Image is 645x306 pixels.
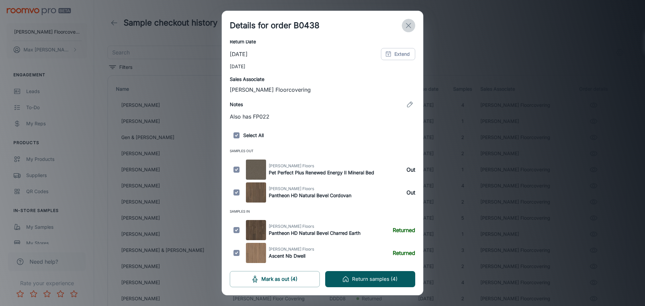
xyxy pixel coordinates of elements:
h6: Sales Associate [230,76,415,83]
img: Pet Perfect Plus Renewed Energy II Mineral Bed [246,160,266,180]
h6: Pantheon HD Natural Bevel Cordovan [269,192,351,199]
button: Extend [381,48,415,60]
h6: Pantheon HD Natural Bevel Charred Earth [269,229,360,237]
span: [PERSON_NAME] Floors [269,246,314,252]
span: Samples In [230,208,415,217]
h6: Notes [230,101,243,108]
h6: Returned [393,249,415,257]
h6: Returned [393,226,415,234]
p: Also has FP022 [230,113,415,121]
h6: Select All [230,129,415,142]
p: [PERSON_NAME] Floorcovering [230,86,415,94]
h6: Return Date [230,38,415,45]
img: Ascent Nb Dwell [246,243,266,263]
img: Pantheon HD Natural Bevel Charred Earth [246,220,266,240]
span: [PERSON_NAME] Floors [269,223,360,229]
img: Pantheon HD Natural Bevel Cordovan [246,182,266,203]
span: Samples Out [230,147,415,157]
button: Return samples (4) [325,271,415,287]
h6: Out [406,166,415,174]
h6: Out [406,188,415,196]
h6: Ascent Nb Dwell [269,252,314,260]
p: [DATE] [230,63,415,70]
h1: Details for order B0438 [230,19,319,32]
button: exit [402,19,415,32]
span: [PERSON_NAME] Floors [269,186,351,192]
button: Mark as out (4) [230,271,320,287]
h6: Pet Perfect Plus Renewed Energy II Mineral Bed [269,169,374,176]
p: [DATE] [230,50,248,58]
span: [PERSON_NAME] Floors [269,163,374,169]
